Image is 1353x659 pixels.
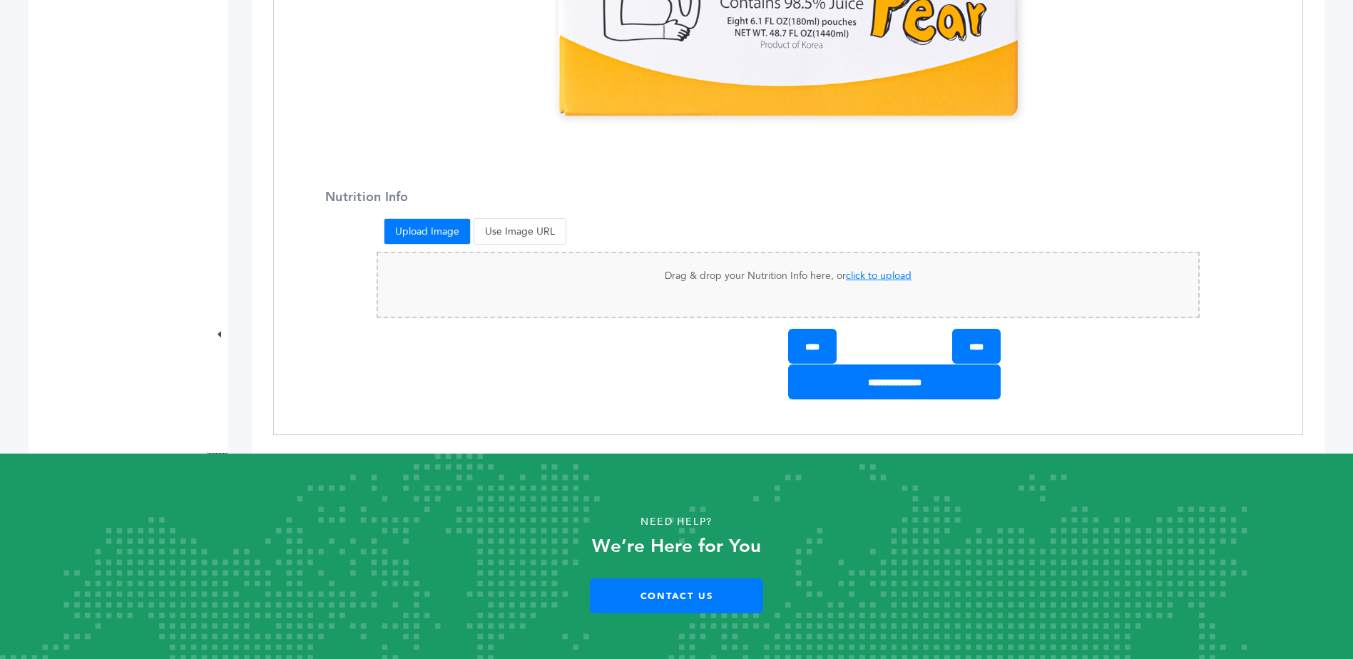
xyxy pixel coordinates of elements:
[68,511,1285,533] p: Need Help?
[474,218,566,245] button: Use Image URL
[274,188,425,206] label: Nutrition Info
[846,269,912,282] span: click to upload
[392,267,1184,285] p: Drag & drop your Nutrition Info here, or
[590,578,763,613] a: Contact Us
[384,218,471,245] button: Upload Image
[592,533,761,559] strong: We’re Here for You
